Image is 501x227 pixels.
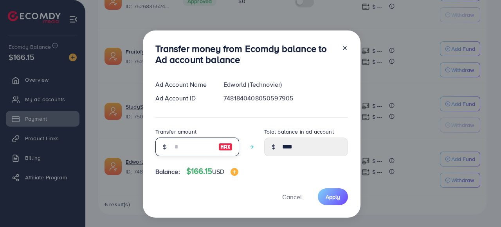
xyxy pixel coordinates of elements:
[212,167,224,176] span: USD
[326,193,340,201] span: Apply
[186,166,239,176] h4: $166.15
[155,128,196,136] label: Transfer amount
[264,128,334,136] label: Total balance in ad account
[155,167,180,176] span: Balance:
[217,80,354,89] div: Edworld (Technovier)
[231,168,238,176] img: image
[272,188,312,205] button: Cancel
[149,94,218,103] div: Ad Account ID
[218,142,232,152] img: image
[282,193,302,201] span: Cancel
[318,188,348,205] button: Apply
[468,192,495,221] iframe: Chat
[217,94,354,103] div: 7481840408050597905
[155,43,335,66] h3: Transfer money from Ecomdy balance to Ad account balance
[149,80,218,89] div: Ad Account Name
